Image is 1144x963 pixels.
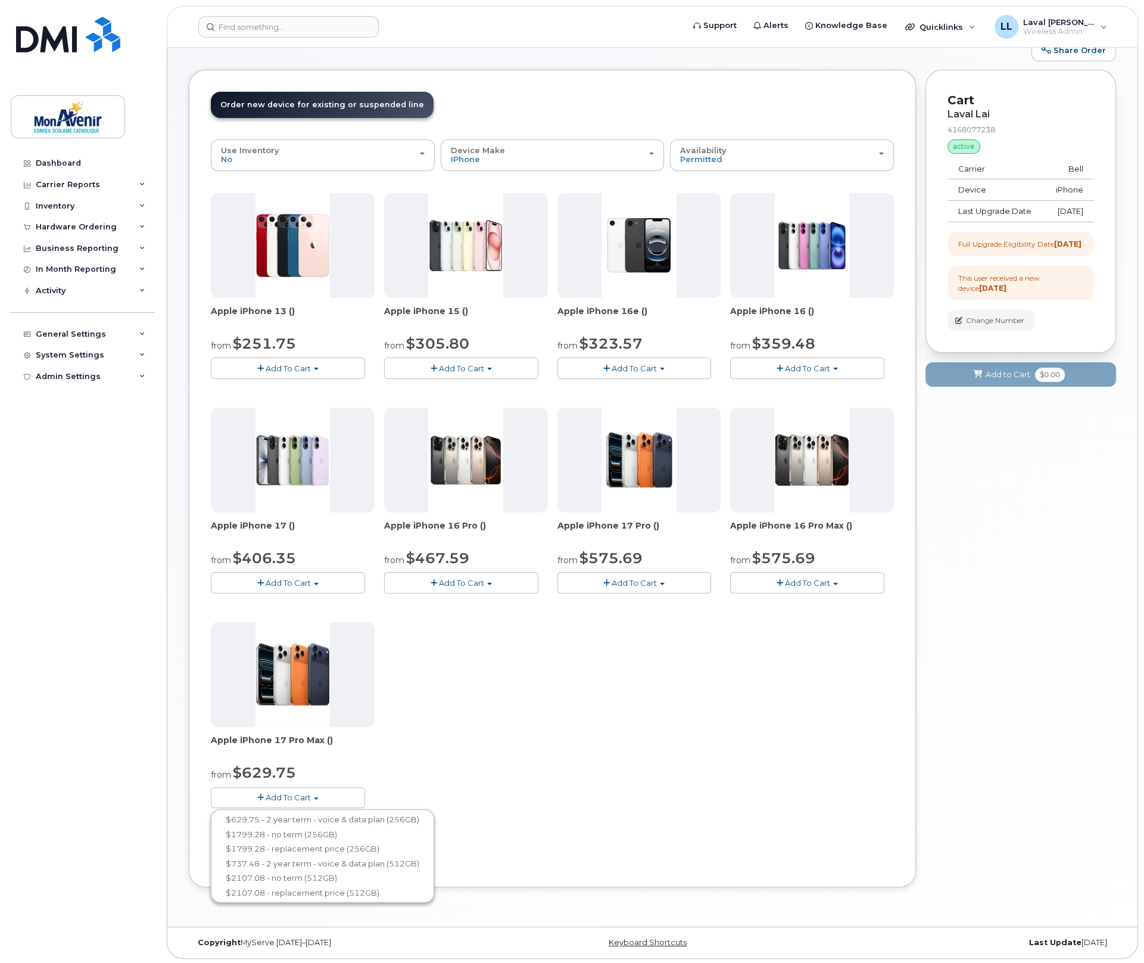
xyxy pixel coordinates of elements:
[986,369,1030,380] span: Add to Cart
[189,30,1025,51] h1: New Order
[947,179,1044,201] td: Device
[214,841,431,856] a: $1799.28 - replacement price (256GB)
[233,335,296,352] span: $251.75
[406,335,469,352] span: $305.80
[947,201,1044,222] td: Last Upgrade Date
[1031,38,1116,62] a: Share Order
[947,159,1044,180] td: Carrier
[1029,938,1081,947] strong: Last Update
[266,578,311,588] span: Add To Cart
[384,305,548,329] div: Apple iPhone 15 ()
[1023,17,1095,27] span: Laval [PERSON_NAME]
[451,154,480,164] span: iPhone
[897,15,984,39] div: Quicklinks
[730,358,884,378] button: Add To Cart
[815,20,887,32] span: Knowledge Base
[214,827,431,842] a: $1799.28 - no term (256GB)
[439,578,484,588] span: Add To Cart
[775,408,850,512] img: phone23915.JPG
[730,305,894,329] div: Apple iPhone 16 ()
[680,145,727,155] span: Availability
[211,305,375,329] div: Apple iPhone 13 ()
[214,856,431,871] a: $737.48 - 2 year term - voice & data plan (512GB)
[211,139,435,170] button: Use Inventory No
[211,769,231,780] small: from
[557,358,712,378] button: Add To Cart
[925,362,1116,387] button: Add to Cart $0.00
[198,938,241,947] strong: Copyright
[763,20,788,32] span: Alerts
[198,16,379,38] input: Find something...
[214,886,431,900] a: $2107.08 - replacement price (512GB)
[775,193,850,298] img: phone23906.JPG
[1000,20,1012,34] span: LL
[680,154,722,164] span: Permitted
[979,284,1006,293] strong: [DATE]
[612,364,657,373] span: Add To Cart
[752,335,815,352] span: $359.48
[579,335,643,352] span: $323.57
[211,520,375,543] div: Apple iPhone 17 ()
[384,340,404,351] small: from
[1044,201,1094,222] td: [DATE]
[579,549,643,567] span: $575.69
[220,100,424,109] span: Order new device for existing or suspended line
[730,572,884,593] button: Add To Cart
[752,549,815,567] span: $575.69
[384,520,548,543] div: Apple iPhone 16 Pro ()
[745,14,797,38] a: Alerts
[612,578,657,588] span: Add To Cart
[211,358,365,378] button: Add To Cart
[211,572,365,593] button: Add To Cart
[406,549,469,567] span: $467.59
[214,812,431,827] a: $629.75 - 2 year term - voice & data plan (256GB)
[947,139,980,154] div: active
[730,520,894,543] div: Apple iPhone 16 Pro Max ()
[958,239,1081,249] div: Full Upgrade Eligibility Date
[730,555,750,566] small: from
[947,109,1094,120] div: Laval Lai
[557,340,578,351] small: from
[211,555,231,566] small: from
[685,14,745,38] a: Support
[233,764,296,781] span: $629.75
[233,549,296,567] span: $406.35
[1035,368,1065,382] span: $0.00
[966,315,1024,326] span: Change Number
[211,340,231,351] small: from
[255,622,331,727] img: phone23855.JPG
[609,938,687,947] a: Keyboard Shortcuts
[730,340,750,351] small: from
[439,364,484,373] span: Add To Cart
[670,139,894,170] button: Availability Permitted
[601,408,677,512] img: phone23849.JPG
[785,578,830,588] span: Add To Cart
[384,572,538,593] button: Add To Cart
[211,787,365,808] button: Add To Cart
[266,793,311,802] span: Add To Cart
[214,871,431,886] a: $2107.08 - no term (512GB)
[919,22,963,32] span: Quicklinks
[557,305,721,329] div: Apple iPhone 16e ()
[557,520,721,543] span: Apple iPhone 17 Pro ()
[557,555,578,566] small: from
[807,938,1116,948] div: [DATE]
[797,14,896,38] a: Knowledge Base
[451,145,505,155] span: Device Make
[428,408,503,512] img: phone23910.JPG
[384,555,404,566] small: from
[947,92,1094,109] p: Cart
[1054,240,1081,248] strong: [DATE]
[557,572,712,593] button: Add To Cart
[703,20,737,32] span: Support
[958,273,1083,293] div: This user received a new device
[255,408,331,512] img: phone23841.JPG
[601,193,677,298] img: phone23837.JPG
[384,358,538,378] button: Add To Cart
[1023,27,1095,36] span: Wireless Admin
